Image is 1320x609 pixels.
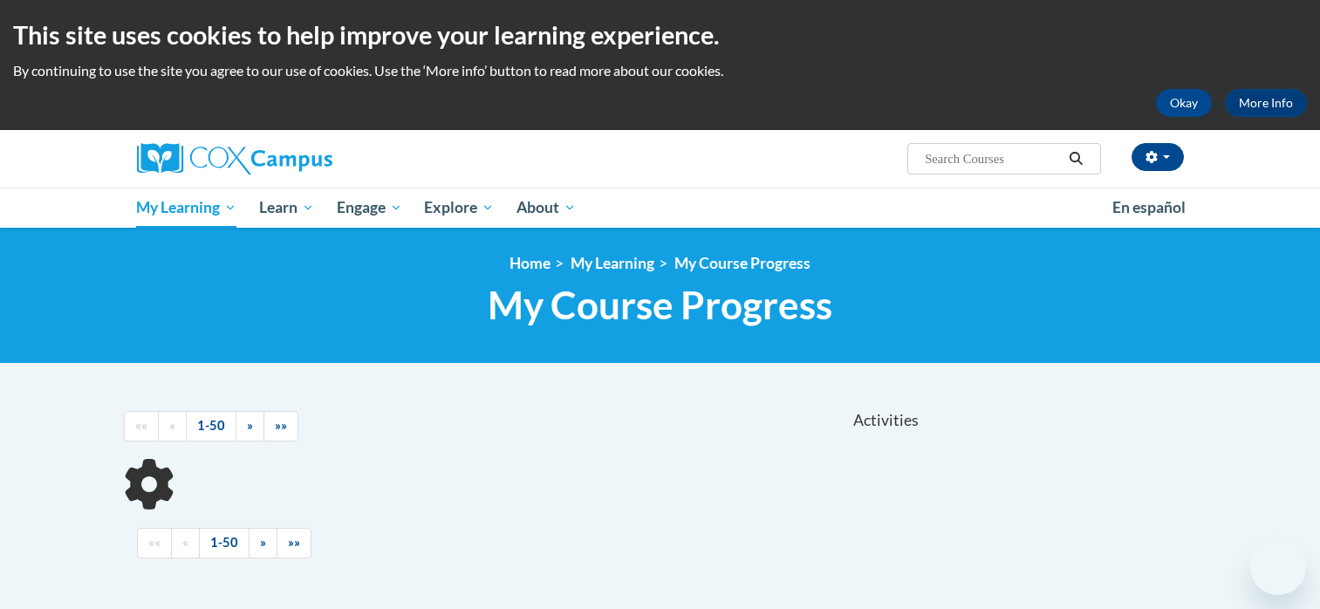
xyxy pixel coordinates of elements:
[1101,189,1197,226] a: En español
[199,528,250,558] a: 1-50
[148,535,161,550] span: ««
[236,411,264,441] a: Next
[337,197,402,218] span: Engage
[516,197,576,218] span: About
[1225,89,1307,117] a: More Info
[126,188,249,228] a: My Learning
[137,143,332,174] img: Cox Campus
[259,197,314,218] span: Learn
[413,188,505,228] a: Explore
[923,148,1063,169] input: Search Courses
[137,528,172,558] a: Begining
[171,528,200,558] a: Previous
[169,418,175,433] span: «
[249,528,277,558] a: Next
[13,61,1307,80] p: By continuing to use the site you agree to our use of cookies. Use the ‘More info’ button to read...
[275,418,287,433] span: »»
[1156,89,1212,117] button: Okay
[1250,539,1306,595] iframe: Button to launch messaging window
[13,17,1307,52] h2: This site uses cookies to help improve your learning experience.
[135,418,147,433] span: ««
[1132,143,1184,171] button: Account Settings
[277,528,311,558] a: End
[505,188,587,228] a: About
[1063,148,1089,169] button: Search
[248,188,325,228] a: Learn
[424,197,494,218] span: Explore
[124,411,159,441] a: Begining
[288,535,300,550] span: »»
[853,411,919,430] span: Activities
[182,535,188,550] span: «
[1112,198,1186,216] span: En español
[510,254,551,272] a: Home
[488,282,832,328] span: My Course Progress
[260,535,266,550] span: »
[571,254,654,272] a: My Learning
[136,197,236,218] span: My Learning
[674,254,810,272] a: My Course Progress
[137,143,468,174] a: Cox Campus
[247,418,253,433] span: »
[111,188,1210,228] div: Main menu
[186,411,236,441] a: 1-50
[325,188,414,228] a: Engage
[263,411,298,441] a: End
[158,411,187,441] a: Previous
